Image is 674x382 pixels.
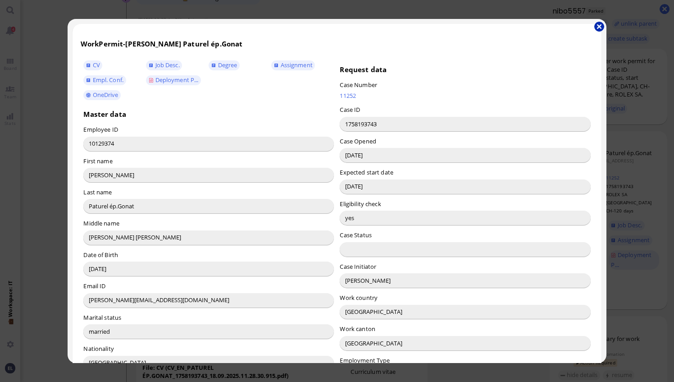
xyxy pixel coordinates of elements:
label: Nationality [83,345,114,353]
label: Eligibility check [340,200,381,208]
p: Dear [PERSON_NAME], [7,28,274,38]
span: Assignment [281,61,313,69]
label: Date of Birth [83,251,118,259]
span: CV [93,61,100,69]
a: 11252 [340,92,497,100]
label: Middle name [83,219,119,227]
h3: Request data [340,65,590,74]
label: Case ID [340,106,360,114]
p: I hope this message finds you well. Please be informed that the requested salary calculation for ... [7,44,274,74]
label: First name [83,157,112,165]
span: Empl. Conf. [93,76,123,84]
span: Job Desc. [155,61,180,69]
label: Work country [340,294,378,302]
label: Case Initiator [340,262,376,271]
label: Case Opened [340,137,376,145]
p: Best regards, BlueLake Legal [STREET_ADDRESS] [7,97,274,128]
div: Salary Calculation Update [7,9,274,21]
span: [PERSON_NAME] [125,39,181,48]
h3: - [81,39,593,48]
a: OneDrive [83,90,121,100]
a: Assignment [271,60,315,70]
h3: Master data [83,110,334,119]
a: Empl. Conf. [83,75,126,85]
label: Last name [83,188,112,196]
label: Employment Type [340,356,390,364]
span: WorkPermit [81,39,123,48]
label: Case Number [340,81,377,89]
a: Degree [209,60,239,70]
label: Expected start date [340,168,393,176]
label: Case Status [340,231,371,239]
label: Work canton [340,325,375,333]
label: Marital status [83,313,121,322]
a: CV [83,60,102,70]
p: If you have any questions or need further assistance, please let me know. [7,81,274,91]
a: Job Desc. [146,60,182,70]
span: Degree [218,61,237,69]
a: Deployment P... [146,75,201,85]
label: Employee ID [83,125,118,133]
small: © 2024 BlueLake Legal. All rights reserved. [7,138,123,144]
span: Paturel ép.Gonat [183,39,242,48]
label: Email ID [83,282,105,290]
span: Deployment P... [155,76,199,84]
body: Rich Text Area. Press ALT-0 for help. [7,9,274,146]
